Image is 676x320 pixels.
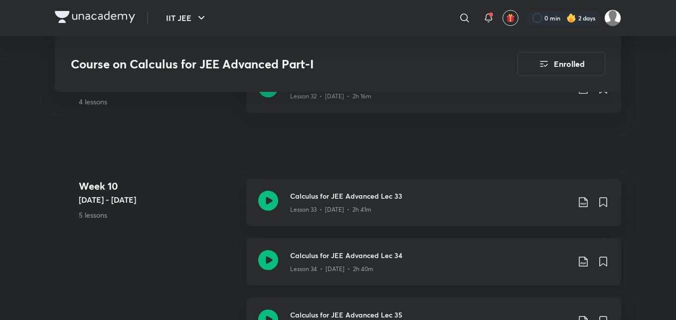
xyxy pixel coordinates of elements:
button: IIT JEE [160,8,213,28]
h3: Calculus for JEE Advanced Lec 34 [290,250,569,261]
h3: Calculus for JEE Advanced Lec 33 [290,191,569,201]
p: Lesson 32 • [DATE] • 2h 16m [290,92,371,101]
h3: Course on Calculus for JEE Advanced Part-I [71,57,461,71]
button: avatar [503,10,518,26]
a: Company Logo [55,11,135,25]
button: Enrolled [517,52,605,76]
img: Shravan [604,9,621,26]
img: avatar [506,13,515,22]
img: Company Logo [55,11,135,23]
p: Lesson 33 • [DATE] • 2h 41m [290,205,371,214]
p: Lesson 34 • [DATE] • 2h 40m [290,265,373,274]
p: 5 lessons [79,210,238,220]
img: streak [566,13,576,23]
h5: [DATE] - [DATE] [79,194,238,206]
a: Calculus for JEE Advanced Lec 34Lesson 34 • [DATE] • 2h 40m [246,238,621,298]
p: 4 lessons [79,96,238,107]
h3: Calculus for JEE Advanced Lec 35 [290,310,569,320]
a: Calculus for JEE Advanced Lec 32Lesson 32 • [DATE] • 2h 16m [246,65,621,125]
a: Calculus for JEE Advanced Lec 33Lesson 33 • [DATE] • 2h 41m [246,179,621,238]
h4: Week 10 [79,179,238,194]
